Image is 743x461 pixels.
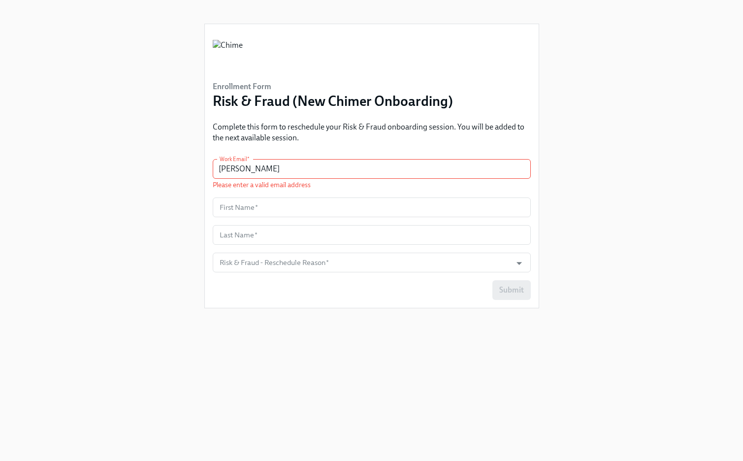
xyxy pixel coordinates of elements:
img: Chime [213,40,243,69]
p: Complete this form to reschedule your Risk & Fraud onboarding session. You will be added to the n... [213,122,531,143]
h3: Risk & Fraud (New Chimer Onboarding) [213,92,453,110]
p: Please enter a valid email address [213,180,531,190]
h6: Enrollment Form [213,81,453,92]
button: Open [512,256,527,271]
